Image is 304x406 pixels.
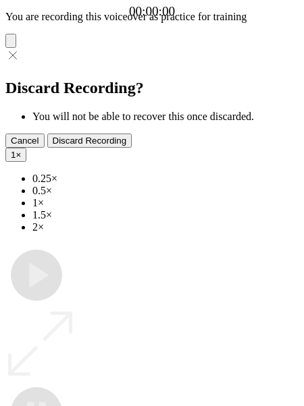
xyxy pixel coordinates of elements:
span: 1 [11,150,16,160]
a: 00:00:00 [129,4,175,19]
li: 0.5× [32,185,299,197]
p: You are recording this voiceover as practice for training [5,11,299,23]
h2: Discard Recording? [5,79,299,97]
button: 1× [5,148,26,162]
li: 0.25× [32,173,299,185]
button: Discard Recording [47,134,132,148]
button: Cancel [5,134,45,148]
li: 1× [32,197,299,209]
li: 2× [32,221,299,233]
li: You will not be able to recover this once discarded. [32,111,299,123]
li: 1.5× [32,209,299,221]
